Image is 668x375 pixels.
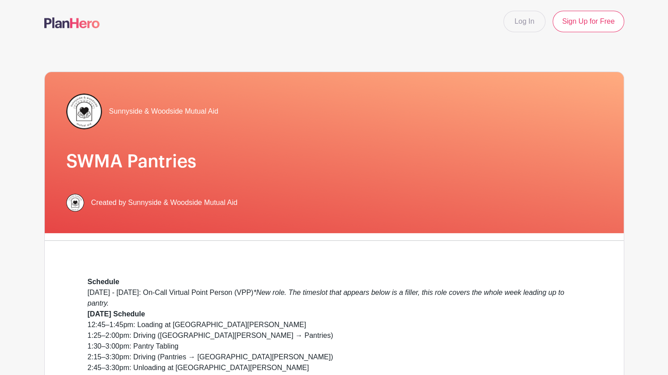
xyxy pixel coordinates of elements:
[44,17,100,28] img: logo-507f7623f17ff9eddc593b1ce0a138ce2505c220e1c5a4e2b4648c50719b7d32.svg
[88,289,564,307] em: *New role. The timeslot that appears below is a filler, this role covers the whole week leading u...
[88,278,119,286] strong: Schedule
[503,11,545,32] a: Log In
[66,94,102,129] img: 256.png
[66,194,84,212] img: 256.png
[91,197,238,208] span: Created by Sunnyside & Woodside Mutual Aid
[88,310,145,318] strong: [DATE] Schedule
[66,151,602,172] h1: SWMA Pantries
[553,11,624,32] a: Sign Up for Free
[109,106,218,117] span: Sunnyside & Woodside Mutual Aid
